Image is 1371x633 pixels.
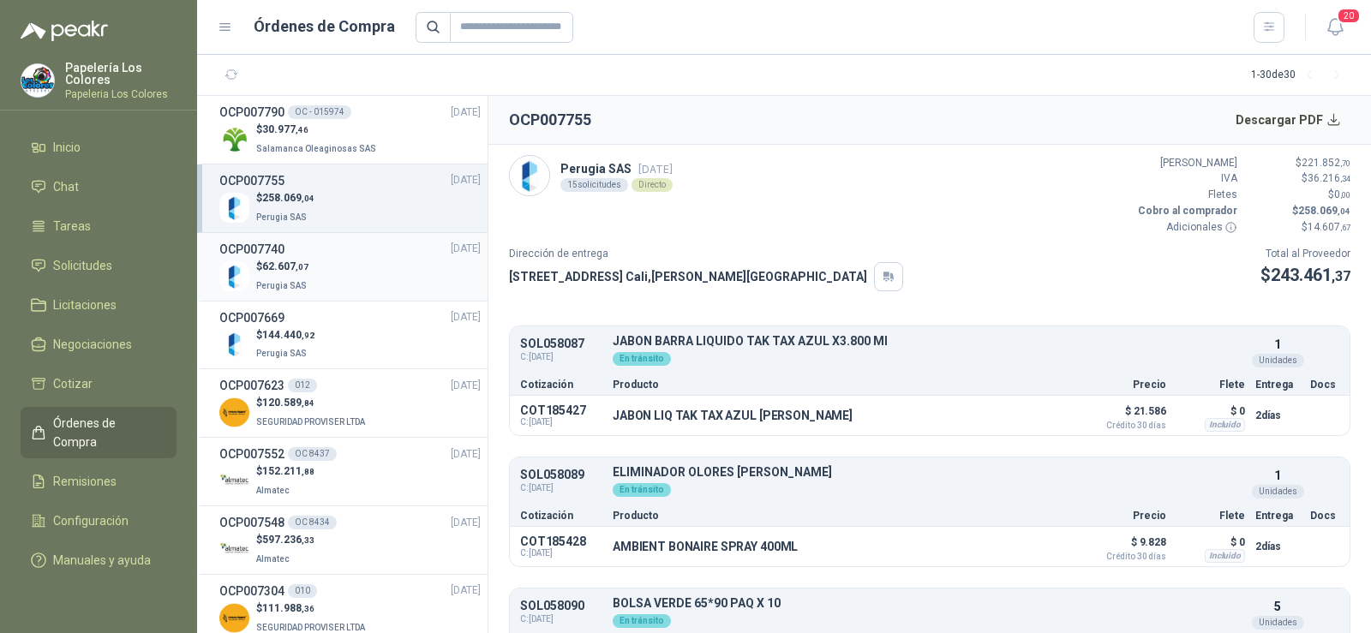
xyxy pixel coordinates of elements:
span: [DATE] [451,309,481,325]
p: 1 [1274,335,1281,354]
span: Inicio [53,138,81,157]
p: SOL058089 [520,469,602,481]
p: COT185427 [520,403,602,417]
p: $ [256,463,314,480]
a: OCP007552OC 8437[DATE] Company Logo$152.211,88Almatec [219,445,481,499]
span: ,67 [1340,223,1350,232]
span: ,00 [1340,190,1350,200]
p: Entrega [1255,379,1300,390]
p: SOL058090 [520,600,602,612]
p: [PERSON_NAME] [1135,155,1237,171]
p: BOLSA VERDE 65*90 PAQ X 10 [613,597,1245,610]
span: ,04 [1338,206,1350,216]
span: C: [DATE] [520,417,602,427]
p: Precio [1081,511,1166,521]
span: C: [DATE] [520,350,602,364]
span: [DATE] [451,241,481,257]
span: ,04 [302,194,314,203]
div: 010 [288,584,317,598]
p: JABON BARRA LIQUIDO TAK TAX AZUL X3.800 Ml [613,335,1245,348]
p: Docs [1310,511,1339,521]
span: SEGURIDAD PROVISER LTDA [256,417,365,427]
span: Crédito 30 días [1081,552,1166,561]
p: Docs [1310,379,1339,390]
p: Cotización [520,511,602,521]
a: OCP007623012[DATE] Company Logo$120.589,84SEGURIDAD PROVISER LTDA [219,376,481,430]
h3: OCP007623 [219,376,284,395]
p: Flete [1176,379,1245,390]
span: ,92 [302,331,314,340]
span: 111.988 [262,602,314,614]
a: Licitaciones [21,289,177,321]
img: Logo peakr [21,21,108,41]
span: ,37 [1332,268,1350,284]
span: ,33 [302,535,314,545]
p: Papeleria Los Colores [65,89,177,99]
span: Almatec [256,554,290,564]
span: ,07 [296,262,308,272]
div: OC 8437 [288,447,337,461]
a: OCP007755[DATE] Company Logo$258.069,04Perugia SAS [219,171,481,225]
span: 14.607 [1308,221,1350,233]
span: ,88 [302,467,314,476]
h3: OCP007755 [219,171,284,190]
a: Inicio [21,131,177,164]
div: 15 solicitudes [560,178,628,192]
span: Cotizar [53,374,93,393]
span: 258.069 [1298,205,1350,217]
span: Chat [53,177,79,196]
p: $ 0 [1176,401,1245,421]
div: OC - 015974 [288,105,351,119]
span: 36.216 [1308,172,1350,184]
img: Company Logo [219,261,249,291]
div: OC 8434 [288,516,337,529]
p: 2 días [1255,405,1300,426]
span: C: [DATE] [520,481,602,495]
p: COT185428 [520,534,602,548]
h3: OCP007304 [219,582,284,600]
a: OCP007790OC - 015974[DATE] Company Logo$30.977,46Salamanca Oleaginosas SAS [219,103,481,157]
img: Company Logo [219,329,249,359]
span: [DATE] [451,582,481,599]
span: Órdenes de Compra [53,414,160,451]
p: $ [1248,203,1350,219]
p: 5 [1274,597,1281,616]
a: Configuración [21,505,177,537]
div: Unidades [1252,485,1304,499]
img: Company Logo [219,466,249,496]
p: $ [256,532,314,548]
p: SOL058087 [520,337,602,350]
a: OCP007740[DATE] Company Logo$62.607,07Perugia SAS [219,240,481,294]
p: Papelería Los Colores [65,62,177,86]
p: $ 9.828 [1081,532,1166,561]
span: Remisiones [53,472,117,491]
p: Total al Proveedor [1260,246,1350,262]
a: Manuales y ayuda [21,544,177,576]
span: 221.852 [1302,157,1350,169]
p: JABON LIQ TAK TAX AZUL [PERSON_NAME] [613,409,853,422]
p: $ [1260,262,1350,289]
div: En tránsito [613,483,671,497]
p: Producto [613,379,1070,390]
p: Perugia SAS [560,159,673,178]
h1: Órdenes de Compra [254,15,395,39]
a: Negociaciones [21,328,177,361]
span: SEGURIDAD PROVISER LTDA [256,623,365,632]
a: OCP007548OC 8434[DATE] Company Logo$597.236,33Almatec [219,513,481,567]
p: ELIMINADOR OLORES [PERSON_NAME] [613,466,1245,479]
p: $ [256,327,314,343]
div: Unidades [1252,354,1304,367]
img: Company Logo [510,156,549,195]
h3: OCP007548 [219,513,284,532]
span: 597.236 [262,534,314,546]
span: 120.589 [262,397,314,409]
p: Adicionales [1135,219,1237,236]
span: 30.977 [262,123,308,135]
p: $ 0 [1176,532,1245,552]
span: 258.069 [262,192,314,204]
img: Company Logo [219,534,249,564]
h3: OCP007552 [219,445,284,463]
p: Cobro al comprador [1135,203,1237,219]
p: $ [1248,155,1350,171]
p: $ [1248,219,1350,236]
